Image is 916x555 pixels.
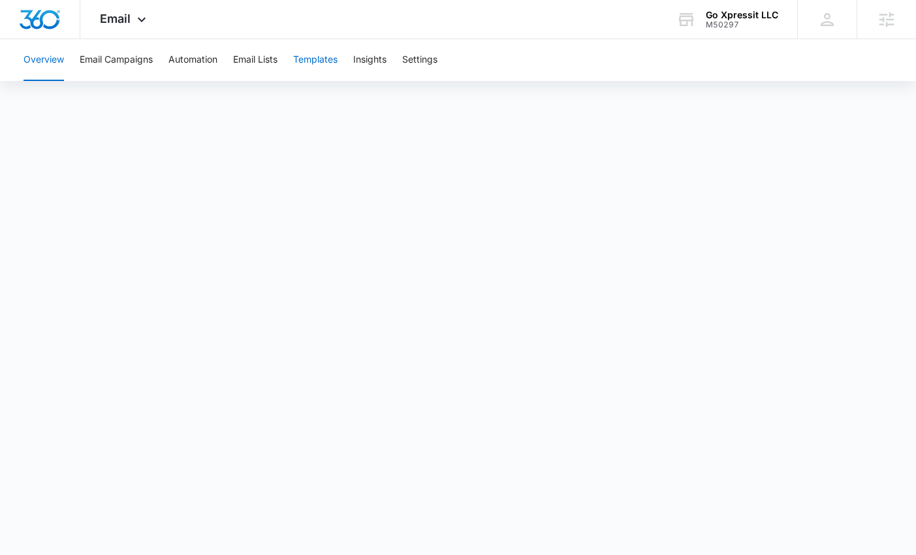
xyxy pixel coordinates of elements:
[80,39,153,81] button: Email Campaigns
[168,39,217,81] button: Automation
[233,39,277,81] button: Email Lists
[402,39,437,81] button: Settings
[293,39,338,81] button: Templates
[706,10,778,20] div: account name
[100,12,131,25] span: Email
[24,39,64,81] button: Overview
[353,39,387,81] button: Insights
[706,20,778,29] div: account id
